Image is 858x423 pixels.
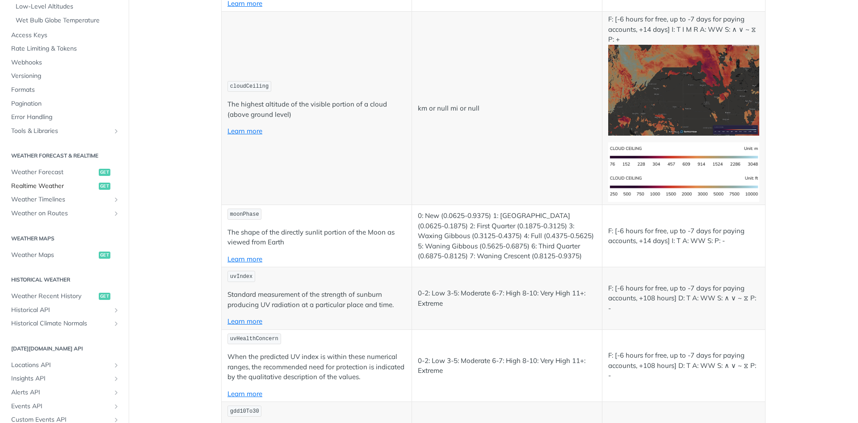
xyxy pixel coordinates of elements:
[11,72,120,81] span: Versioning
[230,273,252,280] span: uvIndex
[113,403,120,410] button: Show subpages for Events API
[230,408,259,414] span: gdd10To30
[11,209,110,218] span: Weather on Routes
[11,44,120,53] span: Rate Limiting & Tokens
[7,386,122,399] a: Alerts APIShow subpages for Alerts API
[113,320,120,327] button: Show subpages for Historical Climate Normals
[11,168,97,177] span: Weather Forecast
[99,252,110,259] span: get
[7,345,122,353] h2: [DATE][DOMAIN_NAME] API
[11,14,122,27] a: Wet Bulb Globe Temperature
[608,182,759,191] span: Expand image
[7,207,122,220] a: Weather on RoutesShow subpages for Weather on Routes
[227,352,406,382] p: When the predicted UV index is within these numerical ranges, the recommended need for protection...
[11,388,110,397] span: Alerts API
[230,336,278,342] span: uvHealthConcern
[11,402,110,411] span: Events API
[113,389,120,396] button: Show subpages for Alerts API
[227,290,406,310] p: Standard measurement of the strength of sunburn producing UV radiation at a particular place and ...
[418,103,596,114] p: km or null mi or null
[7,69,122,83] a: Versioning
[227,227,406,248] p: The shape of the directly sunlit portion of the Moon as viewed from Earth
[7,97,122,111] a: Pagination
[7,400,122,413] a: Events APIShow subpages for Events API
[227,317,262,325] a: Learn more
[11,361,110,370] span: Locations API
[7,303,122,317] a: Historical APIShow subpages for Historical API
[99,169,110,176] span: get
[11,113,120,122] span: Error Handling
[7,372,122,385] a: Insights APIShow subpages for Insights API
[227,99,406,120] p: The highest altitude of the visible portion of a cloud (above ground level)
[230,211,259,218] span: moonPhase
[608,85,759,94] span: Expand image
[608,283,759,314] p: F: [-6 hours for free, up to -7 days for paying accounts, +108 hours] D: T A: WW S: ∧ ∨ ~ ⧖ P: -
[608,14,759,135] p: F: [-6 hours for free, up to -7 days for paying accounts, +14 days] I: T I M R A: WW S: ∧ ∨ ~ ⧖ P: +
[608,152,759,161] span: Expand image
[7,124,122,138] a: Tools & LibrariesShow subpages for Tools & Libraries
[11,182,97,191] span: Realtime Weather
[227,255,262,263] a: Learn more
[113,307,120,314] button: Show subpages for Historical API
[11,251,97,260] span: Weather Maps
[608,226,759,246] p: F: [-6 hours for free, up to -7 days for paying accounts, +14 days] I: T A: WW S: P: -
[7,235,122,243] h2: Weather Maps
[7,83,122,97] a: Formats
[230,83,269,90] span: cloudCeiling
[7,290,122,303] a: Weather Recent Historyget
[7,111,122,124] a: Error Handling
[113,375,120,382] button: Show subpages for Insights API
[7,42,122,56] a: Rate Limiting & Tokens
[7,179,122,193] a: Realtime Weatherget
[113,362,120,369] button: Show subpages for Locations API
[227,127,262,135] a: Learn more
[113,196,120,203] button: Show subpages for Weather Timelines
[11,374,110,383] span: Insights API
[11,127,110,136] span: Tools & Libraries
[99,293,110,300] span: get
[7,276,122,284] h2: Historical Weather
[7,248,122,262] a: Weather Mapsget
[7,359,122,372] a: Locations APIShow subpages for Locations API
[11,319,110,328] span: Historical Climate Normals
[16,16,120,25] span: Wet Bulb Globe Temperature
[418,211,596,261] p: 0: New (0.0625-0.9375) 1: [GEOGRAPHIC_DATA] (0.0625-0.1875) 2: First Quarter (0.1875-0.3125) 3: W...
[11,85,120,94] span: Formats
[7,56,122,69] a: Webhooks
[11,31,120,40] span: Access Keys
[99,183,110,190] span: get
[7,317,122,330] a: Historical Climate NormalsShow subpages for Historical Climate Normals
[7,193,122,206] a: Weather TimelinesShow subpages for Weather Timelines
[227,389,262,398] a: Learn more
[7,29,122,42] a: Access Keys
[113,210,120,217] button: Show subpages for Weather on Routes
[16,2,120,11] span: Low-Level Altitudes
[11,292,97,301] span: Weather Recent History
[7,166,122,179] a: Weather Forecastget
[113,128,120,135] button: Show subpages for Tools & Libraries
[11,195,110,204] span: Weather Timelines
[418,288,596,308] p: 0-2: Low 3-5: Moderate 6-7: High 8-10: Very High 11+: Extreme
[608,350,759,381] p: F: [-6 hours for free, up to -7 days for paying accounts, +108 hours] D: T A: WW S: ∧ ∨ ~ ⧖ P: -
[11,58,120,67] span: Webhooks
[11,99,120,108] span: Pagination
[11,306,110,315] span: Historical API
[418,356,596,376] p: 0-2: Low 3-5: Moderate 6-7: High 8-10: Very High 11+: Extreme
[7,152,122,160] h2: Weather Forecast & realtime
